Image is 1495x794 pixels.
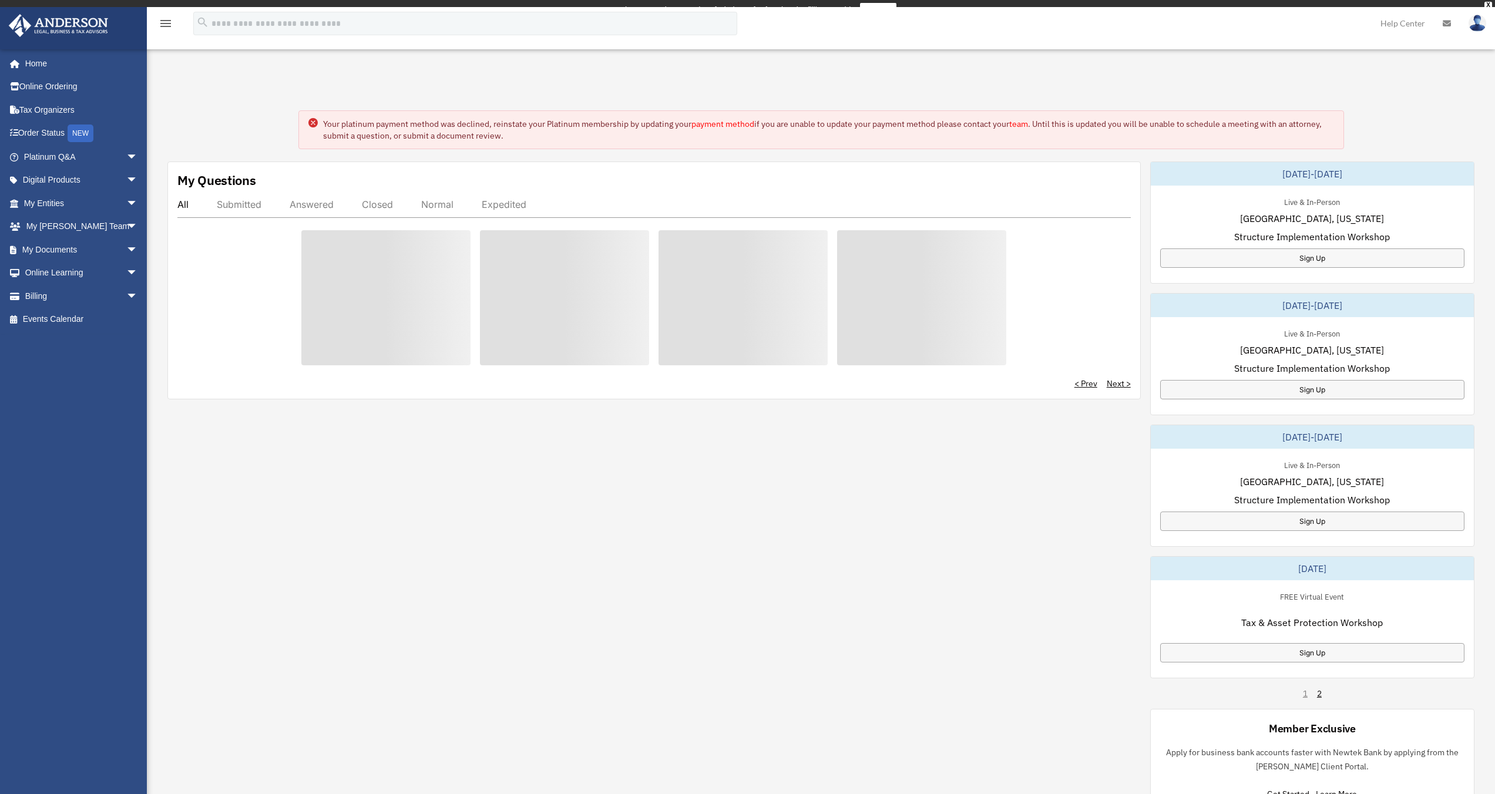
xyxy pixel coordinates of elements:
img: Anderson Advisors Platinum Portal [5,14,112,37]
a: Sign Up [1160,643,1464,662]
a: Sign Up [1160,380,1464,399]
a: team [1009,119,1028,129]
a: payment method [691,119,754,129]
span: arrow_drop_down [126,261,150,285]
span: arrow_drop_down [126,238,150,262]
div: Your platinum payment method was declined, reinstate your Platinum membership by updating your if... [323,118,1334,142]
span: Structure Implementation Workshop [1234,493,1390,507]
a: Order StatusNEW [8,122,156,146]
a: Next > [1107,378,1131,389]
img: User Pic [1469,15,1486,32]
div: close [1484,2,1492,9]
div: Closed [362,198,393,210]
a: Platinum Q&Aarrow_drop_down [8,145,156,169]
div: Answered [290,198,334,210]
div: Normal [421,198,453,210]
div: [DATE]-[DATE] [1151,294,1474,317]
span: arrow_drop_down [126,215,150,239]
a: My [PERSON_NAME] Teamarrow_drop_down [8,215,156,238]
div: Expedited [482,198,526,210]
div: [DATE]-[DATE] [1151,425,1474,449]
div: [DATE]-[DATE] [1151,162,1474,186]
div: Member Exclusive [1269,721,1356,736]
div: Submitted [217,198,261,210]
div: My Questions [177,171,256,189]
a: Billingarrow_drop_down [8,284,156,308]
a: Sign Up [1160,512,1464,531]
a: menu [159,21,173,31]
div: All [177,198,189,210]
span: Structure Implementation Workshop [1234,230,1390,244]
a: Digital Productsarrow_drop_down [8,169,156,192]
div: NEW [68,125,93,142]
a: Online Ordering [8,75,156,99]
a: survey [860,3,896,17]
span: [GEOGRAPHIC_DATA], [US_STATE] [1240,211,1384,226]
span: [GEOGRAPHIC_DATA], [US_STATE] [1240,343,1384,357]
div: Live & In-Person [1275,195,1349,207]
i: search [196,16,209,29]
span: arrow_drop_down [126,145,150,169]
p: Apply for business bank accounts faster with Newtek Bank by applying from the [PERSON_NAME] Clien... [1160,745,1464,774]
a: Events Calendar [8,308,156,331]
a: 2 [1317,688,1322,699]
a: Home [8,52,150,75]
a: < Prev [1074,378,1097,389]
div: FREE Virtual Event [1271,590,1353,602]
a: Sign Up [1160,248,1464,268]
div: Live & In-Person [1275,458,1349,470]
a: Online Learningarrow_drop_down [8,261,156,285]
span: arrow_drop_down [126,191,150,216]
i: menu [159,16,173,31]
div: Live & In-Person [1275,327,1349,339]
span: [GEOGRAPHIC_DATA], [US_STATE] [1240,475,1384,489]
span: arrow_drop_down [126,284,150,308]
span: arrow_drop_down [126,169,150,193]
a: My Documentsarrow_drop_down [8,238,156,261]
div: Get a chance to win 6 months of Platinum for free just by filling out this [599,3,855,17]
a: Tax Organizers [8,98,156,122]
span: Tax & Asset Protection Workshop [1241,615,1383,630]
span: Structure Implementation Workshop [1234,361,1390,375]
a: My Entitiesarrow_drop_down [8,191,156,215]
div: [DATE] [1151,557,1474,580]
